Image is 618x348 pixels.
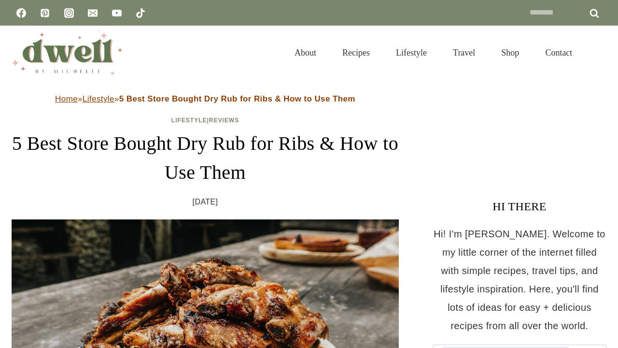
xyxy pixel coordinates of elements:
[488,36,532,70] a: Shop
[532,36,585,70] a: Contact
[35,3,55,23] a: Pinterest
[59,3,79,23] a: Instagram
[281,36,585,70] nav: Primary Navigation
[329,36,383,70] a: Recipes
[171,117,207,124] a: Lifestyle
[590,44,606,61] button: View Search Form
[171,117,239,124] span: |
[119,94,355,103] strong: 5 Best Store Bought Dry Rub for Ribs & How to Use Them
[193,195,218,209] time: [DATE]
[107,3,126,23] a: YouTube
[12,3,31,23] a: Facebook
[55,94,355,103] span: » »
[83,3,102,23] a: Email
[209,117,239,124] a: Reviews
[131,3,150,23] a: TikTok
[83,94,114,103] a: Lifestyle
[12,129,399,187] h1: 5 Best Store Bought Dry Rub for Ribs & How to Use Them
[383,36,440,70] a: Lifestyle
[281,36,329,70] a: About
[12,30,123,75] img: DWELL by michelle
[55,94,78,103] a: Home
[433,225,606,335] p: Hi! I'm [PERSON_NAME]. Welcome to my little corner of the internet filled with simple recipes, tr...
[433,198,606,215] h3: HI THERE
[440,36,488,70] a: Travel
